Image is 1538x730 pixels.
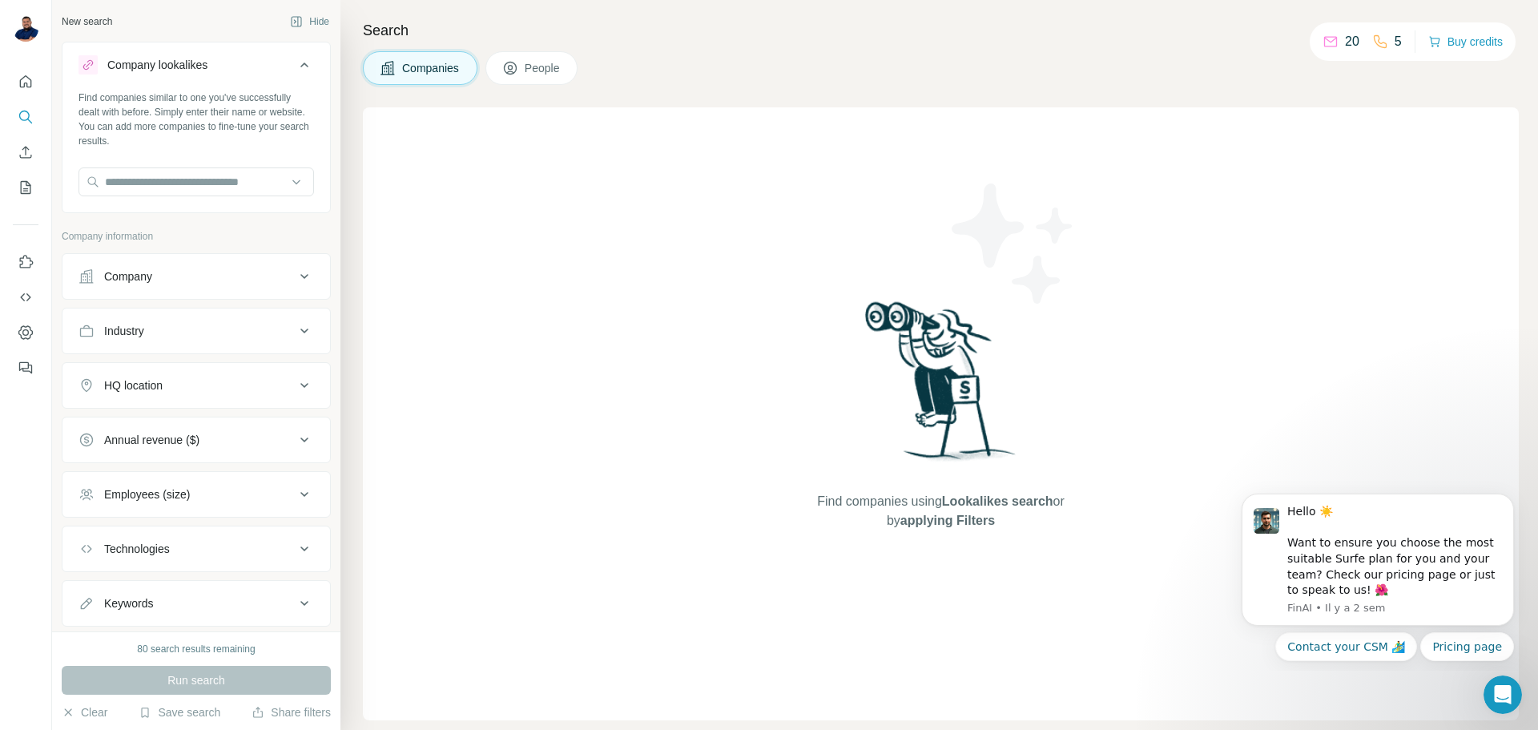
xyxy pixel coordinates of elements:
div: Find companies similar to one you've successfully dealt with before. Simply enter their name or w... [79,91,314,148]
div: Industry [104,323,144,339]
div: Keywords [104,595,153,611]
button: Buy credits [1428,30,1503,53]
button: Company [62,257,330,296]
button: Annual revenue ($) [62,421,330,459]
button: Quick start [13,67,38,96]
button: Company lookalikes [62,46,330,91]
button: Use Surfe on LinkedIn [13,248,38,276]
button: Dashboard [13,318,38,347]
img: Avatar [13,16,38,42]
button: Save search [139,704,220,720]
button: Employees (size) [62,475,330,514]
div: Technologies [104,541,170,557]
img: Surfe Illustration - Stars [941,171,1085,316]
span: Find companies using or by [812,492,1069,530]
img: Surfe Illustration - Woman searching with binoculars [858,297,1025,476]
button: My lists [13,173,38,202]
button: Technologies [62,530,330,568]
span: People [525,60,562,76]
button: HQ location [62,366,330,405]
div: Company [104,268,152,284]
p: 5 [1395,32,1402,51]
div: Annual revenue ($) [104,432,199,448]
div: New search [62,14,112,29]
p: Company information [62,229,331,244]
span: Lookalikes search [942,494,1053,508]
div: Company lookalikes [107,57,207,73]
div: 80 search results remaining [137,642,255,656]
button: Industry [62,312,330,350]
button: Search [13,103,38,131]
button: Enrich CSV [13,138,38,167]
button: Keywords [62,584,330,623]
iframe: Intercom live chat [1484,676,1522,714]
p: 20 [1345,32,1359,51]
button: Use Surfe API [13,283,38,312]
span: applying Filters [900,514,995,527]
button: Feedback [13,353,38,382]
button: Hide [279,10,340,34]
h4: Search [363,19,1519,42]
div: Employees (size) [104,486,190,502]
button: Share filters [252,704,331,720]
iframe: Intercom notifications message [1218,479,1538,671]
div: HQ location [104,377,163,393]
span: Companies [402,60,461,76]
button: Clear [62,704,107,720]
